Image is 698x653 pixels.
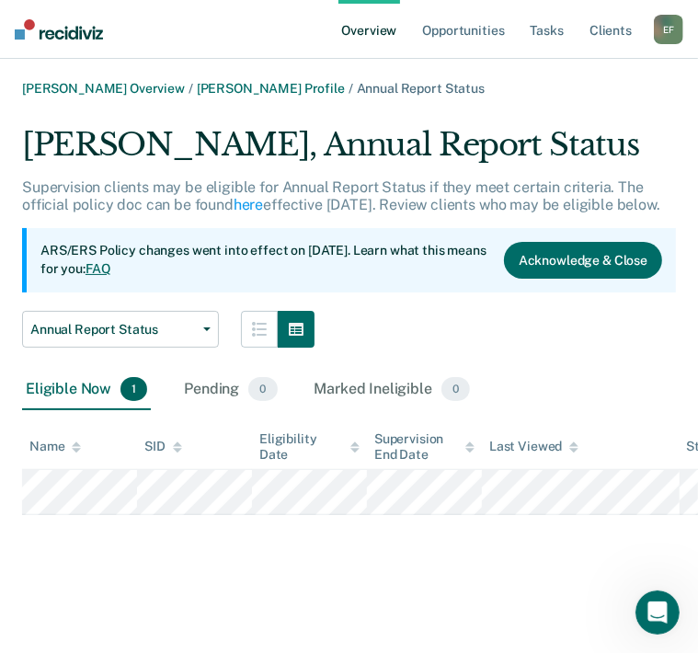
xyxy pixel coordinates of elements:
p: ARS/ERS Policy changes went into effect on [DATE]. Learn what this means for you: [40,242,489,278]
span: Annual Report Status [357,81,485,96]
div: Marked Ineligible0 [311,370,475,410]
div: Last Viewed [489,439,578,454]
iframe: Intercom live chat [635,590,680,635]
a: [PERSON_NAME] Overview [22,81,185,96]
div: Supervision End Date [374,431,475,463]
a: here [234,196,263,213]
a: FAQ [86,261,111,276]
span: Annual Report Status [30,322,196,338]
span: 0 [248,377,277,401]
span: / [345,81,357,96]
span: 1 [120,377,147,401]
span: / [185,81,197,96]
div: SID [144,439,182,454]
div: Eligible Now1 [22,370,151,410]
div: [PERSON_NAME], Annual Report Status [22,126,676,178]
div: Eligibility Date [259,431,360,463]
button: Annual Report Status [22,311,219,348]
button: EF [654,15,683,44]
div: Name [29,439,81,454]
button: Acknowledge & Close [504,242,662,279]
img: Recidiviz [15,19,103,40]
div: E F [654,15,683,44]
div: Pending0 [180,370,280,410]
p: Supervision clients may be eligible for Annual Report Status if they meet certain criteria. The o... [22,178,660,213]
span: 0 [441,377,470,401]
a: [PERSON_NAME] Profile [197,81,345,96]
